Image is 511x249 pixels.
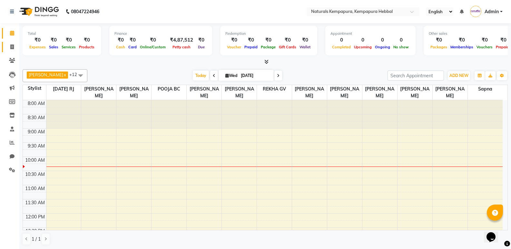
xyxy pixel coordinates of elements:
[239,71,271,81] input: 2025-09-03
[116,85,151,100] span: [PERSON_NAME]
[152,85,186,93] span: POOJA BC
[16,3,61,21] img: logo
[24,171,46,178] div: 10:30 AM
[196,45,206,49] span: Due
[468,85,503,93] span: Sapna
[60,45,77,49] span: Services
[46,85,81,93] span: [DATE] RJ
[475,45,494,49] span: Vouchers
[327,85,362,100] span: [PERSON_NAME]
[352,45,373,49] span: Upcoming
[485,8,499,15] span: Admin
[77,36,96,44] div: ₹0
[24,199,46,206] div: 11:30 AM
[32,236,41,243] span: 1 / 1
[448,71,470,80] button: ADD NEW
[138,45,167,49] span: Online/Custom
[429,36,449,44] div: ₹0
[243,45,259,49] span: Prepaid
[47,45,60,49] span: Sales
[330,45,352,49] span: Completed
[352,36,373,44] div: 0
[26,114,46,121] div: 8:30 AM
[63,72,66,77] a: x
[449,36,475,44] div: ₹0
[28,36,47,44] div: ₹0
[388,71,444,81] input: Search Appointment
[475,36,494,44] div: ₹0
[26,129,46,135] div: 9:00 AM
[225,45,243,49] span: Voucher
[167,36,196,44] div: ₹4,87,512
[193,71,209,81] span: Today
[127,36,138,44] div: ₹0
[484,223,505,243] iframe: chat widget
[398,85,432,100] span: [PERSON_NAME]
[171,45,192,49] span: Petty cash
[470,6,481,17] img: Admin
[330,36,352,44] div: 0
[24,228,46,235] div: 12:30 PM
[373,36,392,44] div: 0
[28,45,47,49] span: Expenses
[433,85,467,100] span: [PERSON_NAME]
[77,45,96,49] span: Products
[114,31,207,36] div: Finance
[277,45,298,49] span: Gift Cards
[47,36,60,44] div: ₹0
[60,36,77,44] div: ₹0
[298,36,312,44] div: ₹0
[187,85,221,100] span: [PERSON_NAME]
[449,73,468,78] span: ADD NEW
[224,73,239,78] span: Wed
[127,45,138,49] span: Card
[24,214,46,220] div: 12:00 PM
[24,185,46,192] div: 11:00 AM
[243,36,259,44] div: ₹0
[298,45,312,49] span: Wallet
[196,36,207,44] div: ₹0
[24,157,46,164] div: 10:00 AM
[138,36,167,44] div: ₹0
[330,31,410,36] div: Appointment
[292,85,327,100] span: [PERSON_NAME]
[26,100,46,107] div: 8:00 AM
[257,85,292,93] span: REKHA GV
[28,31,96,36] div: Total
[222,85,257,100] span: [PERSON_NAME]
[29,72,63,77] span: [PERSON_NAME]
[373,45,392,49] span: Ongoing
[114,45,127,49] span: Cash
[362,85,397,100] span: [PERSON_NAME]
[69,72,82,77] span: +12
[259,45,277,49] span: Package
[449,45,475,49] span: Memberships
[23,85,46,92] div: Stylist
[225,31,312,36] div: Redemption
[429,45,449,49] span: Packages
[392,36,410,44] div: 0
[225,36,243,44] div: ₹0
[114,36,127,44] div: ₹0
[81,85,116,100] span: [PERSON_NAME]
[392,45,410,49] span: No show
[26,143,46,149] div: 9:30 AM
[277,36,298,44] div: ₹0
[71,3,99,21] b: 08047224946
[259,36,277,44] div: ₹0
